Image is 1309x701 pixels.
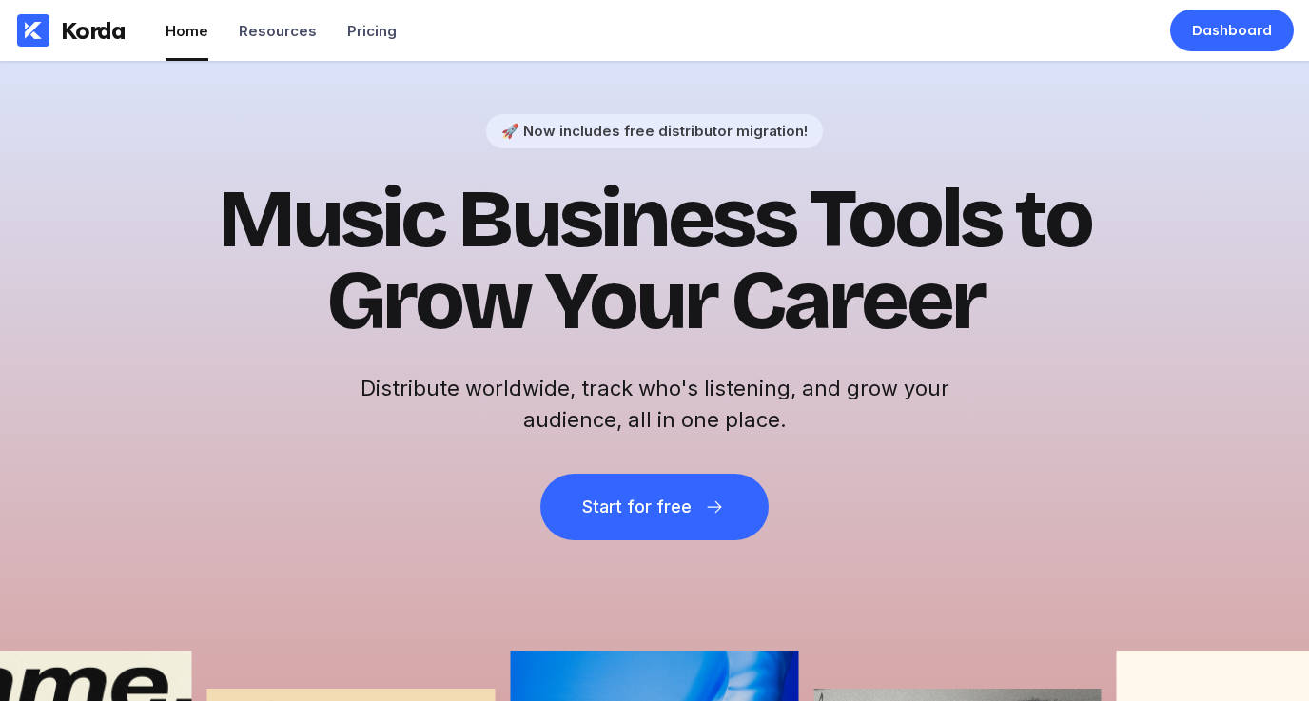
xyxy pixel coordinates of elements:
[347,22,397,40] div: Pricing
[188,179,1121,342] h1: Music Business Tools to Grow Your Career
[350,373,959,436] h2: Distribute worldwide, track who's listening, and grow your audience, all in one place.
[61,16,126,45] div: Korda
[239,22,317,40] div: Resources
[582,497,691,516] div: Start for free
[166,22,208,40] div: Home
[501,122,808,140] div: 🚀 Now includes free distributor migration!
[1192,21,1272,40] div: Dashboard
[540,474,769,540] button: Start for free
[1170,10,1294,51] a: Dashboard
